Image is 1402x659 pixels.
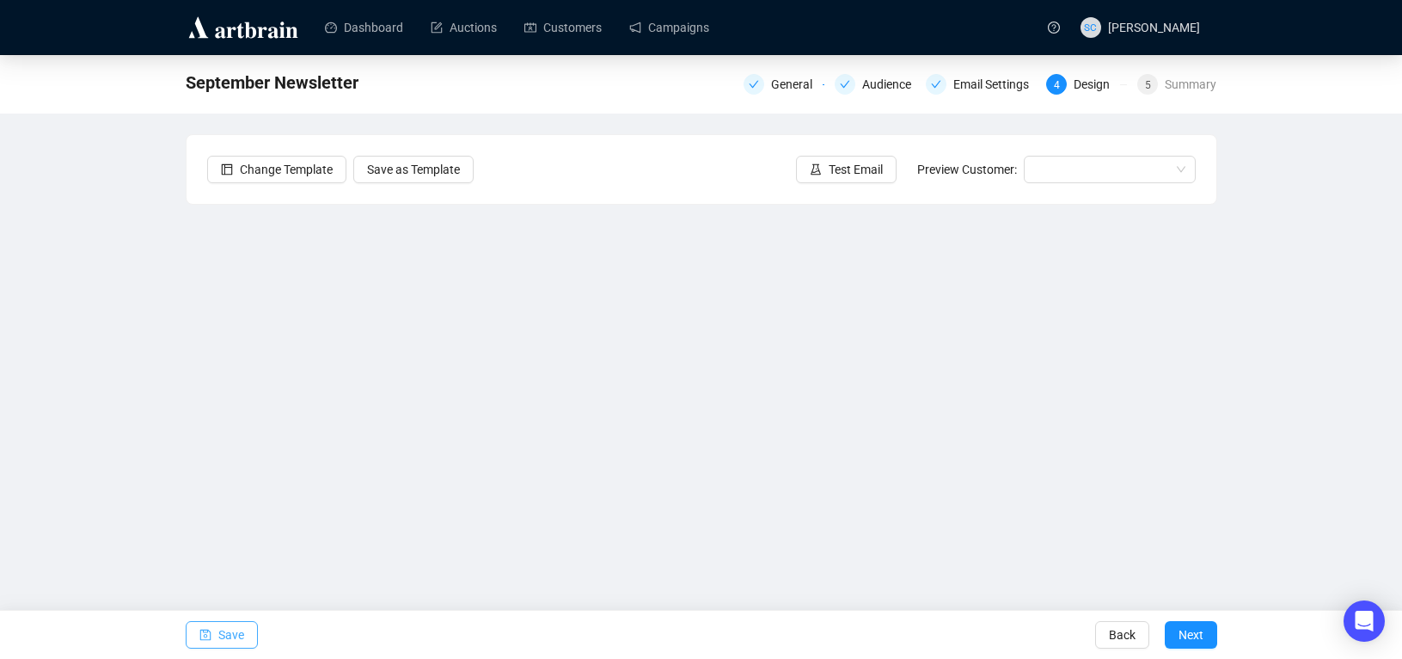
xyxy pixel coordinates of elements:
button: Save [186,621,258,649]
div: Open Intercom Messenger [1344,600,1385,642]
span: 5 [1145,79,1151,91]
div: General [744,74,824,95]
span: save [199,629,211,641]
span: check [840,79,850,89]
span: question-circle [1048,22,1060,34]
div: General [771,74,823,95]
span: 4 [1054,79,1060,91]
span: Test Email [829,160,883,179]
a: Customers [524,5,602,50]
span: check [749,79,759,89]
div: Email Settings [926,74,1036,95]
div: Design [1074,74,1120,95]
a: Dashboard [325,5,403,50]
span: check [931,79,941,89]
span: experiment [810,163,822,176]
span: Back [1109,611,1136,659]
div: Email Settings [953,74,1039,95]
button: Test Email [796,156,897,183]
span: September Newsletter [186,69,358,96]
button: Change Template [207,156,346,183]
button: Back [1095,621,1149,649]
a: Auctions [431,5,497,50]
div: Audience [862,74,921,95]
img: logo [186,14,301,41]
div: Summary [1165,74,1216,95]
button: Save as Template [353,156,474,183]
span: [PERSON_NAME] [1108,21,1200,34]
div: 5Summary [1137,74,1216,95]
span: SC [1084,19,1096,35]
button: Next [1165,621,1217,649]
span: Save [218,611,244,659]
div: 4Design [1046,74,1127,95]
span: Preview Customer: [917,163,1017,176]
span: Save as Template [367,160,460,179]
span: Change Template [240,160,333,179]
div: Audience [835,74,915,95]
a: Campaigns [629,5,709,50]
span: Next [1179,611,1203,659]
span: layout [221,163,233,176]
